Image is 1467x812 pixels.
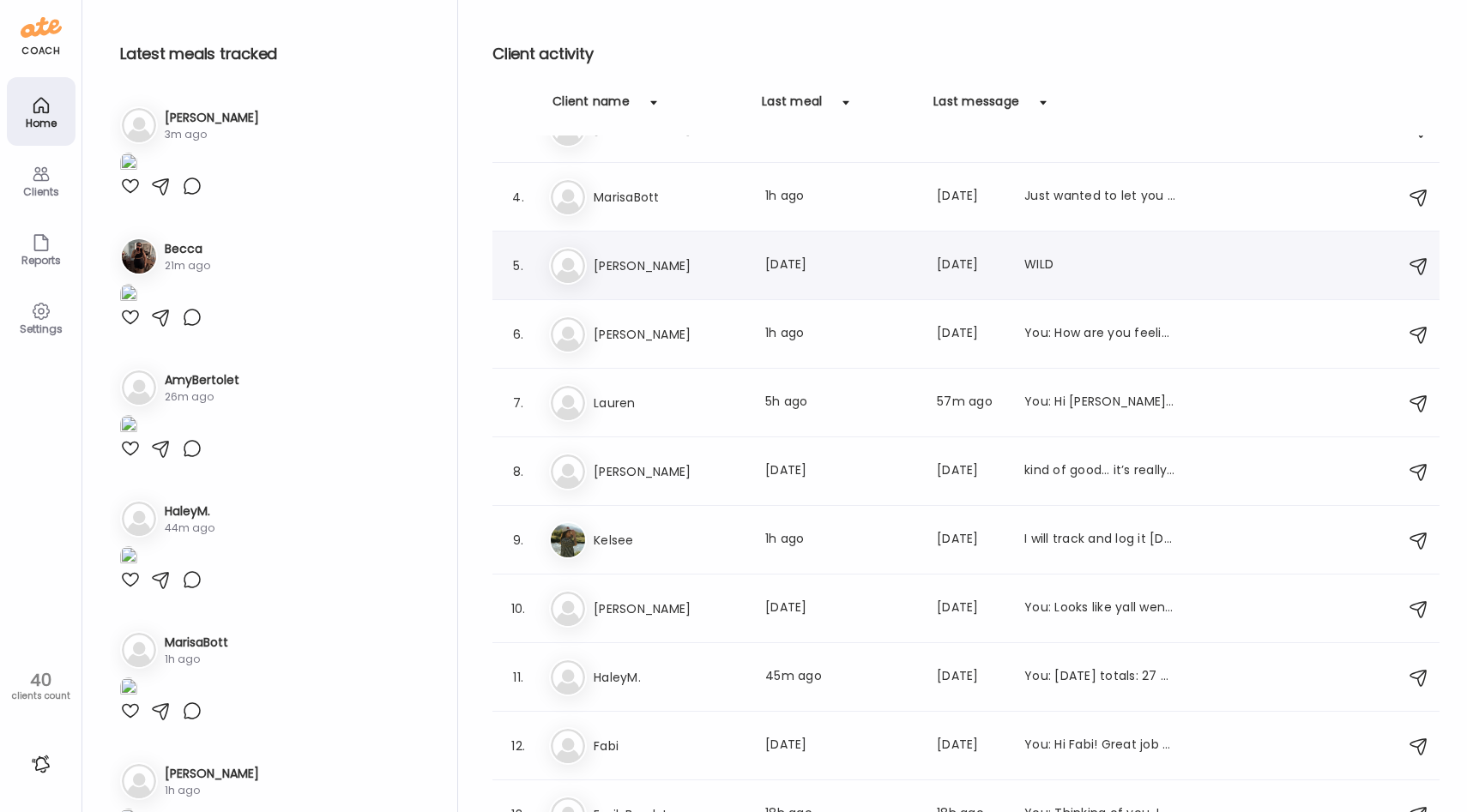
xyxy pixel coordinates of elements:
div: [DATE] [765,598,916,619]
div: Reports [10,255,72,266]
div: 12. [508,736,528,756]
div: WILD [1024,256,1175,276]
img: bg-avatar-default.svg [551,454,585,489]
div: 4. [508,187,528,208]
div: Just wanted to let you know the recipes so far for this week have been 10/10! [1024,187,1175,208]
div: 45m ago [765,667,916,688]
img: bg-avatar-default.svg [551,729,585,763]
div: 5. [508,256,528,276]
div: [DATE] [765,461,916,482]
img: ate [21,14,62,41]
div: [DATE] [937,667,1004,688]
div: 40 [6,670,75,690]
h3: Fabi [594,736,745,756]
img: images%2FD1KCQUEvUCUCripQeQySqAbcA313%2FiQVuTahb9YACFVPRCA4R%2FvLgFPTDnmjJQMSETRGMI_1080 [120,153,137,176]
div: 1h ago [765,324,916,345]
div: coach [21,44,60,58]
h3: MarisaBott [594,187,745,208]
img: images%2FnqEos4dlPfU1WAEMgzCZDTUbVOs2%2FUYQV8QEBWnM7nNJTSkLU%2FW80wYdq6f5DEeANS4JPT_1080 [120,546,137,569]
div: [DATE] [765,256,916,276]
div: 5h ago [765,393,916,413]
h2: Client activity [492,41,1440,67]
img: bg-avatar-default.svg [122,764,156,798]
img: images%2FKCuWq4wOuzL0LtVGeI3JZrgzfIt1%2FPlPGGn8YyNarFdw1yIzB%2FWbRoJLXssLfqLZM3cdcg_1080 [120,415,137,438]
div: 1h ago [765,187,916,208]
div: 3m ago [165,127,259,142]
img: images%2FvTftA8v5t4PJ4mYtYO3Iw6ljtGM2%2FL52yMuP5QDrw0k67srz3%2F6xPaoBf5dtoDRePIbIJk_1080 [120,284,137,307]
img: bg-avatar-default.svg [122,108,156,142]
div: 26m ago [165,389,239,405]
div: Last message [933,93,1019,120]
h3: [PERSON_NAME] [594,461,745,482]
div: Client name [552,93,630,120]
img: bg-avatar-default.svg [551,317,585,352]
h2: Latest meals tracked [120,41,430,67]
div: 11. [508,667,528,688]
div: 10. [508,598,528,619]
img: bg-avatar-default.svg [551,180,585,214]
div: clients count [6,690,75,702]
h3: Kelsee [594,530,745,550]
img: bg-avatar-default.svg [551,386,585,420]
div: [DATE] [937,530,1004,550]
img: bg-avatar-default.svg [122,370,156,405]
div: Clients [10,186,72,197]
h3: Lauren [594,393,745,413]
h3: AmyBertolet [165,371,239,389]
div: [DATE] [937,187,1004,208]
div: Last meal [762,93,822,120]
img: avatars%2Fao27S4JzfGeT91DxyLlQHNwuQjE3 [551,523,585,557]
div: kind of good… it’s really hard for me to not eat random things that i’m trying to not or build tr... [1024,461,1175,482]
div: You: Hi Fabi! Great job starting to track, I look forward to chatting about your interventions th... [1024,736,1175,756]
div: [DATE] [937,736,1004,756]
h3: Becca [165,240,210,258]
div: You: [DATE] totals: 27 g fiber (goal 25-30 YAY), 96 g protein (goal ~100 g YAY) [1024,667,1175,688]
div: 8. [508,461,528,482]
div: 57m ago [937,393,1004,413]
h3: HaleyM. [165,502,214,520]
h3: [PERSON_NAME] [165,109,259,127]
div: You: Hi [PERSON_NAME]! I am glad you are all set up on the app. I can't wait to chat more [DATE] ... [1024,393,1175,413]
div: Home [10,117,72,129]
div: 7. [508,393,528,413]
h3: [PERSON_NAME] [594,324,745,345]
div: [DATE] [937,324,1004,345]
div: [DATE] [937,461,1004,482]
h3: HaleyM. [594,667,745,688]
div: 1h ago [165,652,228,667]
div: Settings [10,323,72,334]
h3: MarisaBott [165,634,228,652]
h3: [PERSON_NAME] [594,598,745,619]
img: avatars%2FvTftA8v5t4PJ4mYtYO3Iw6ljtGM2 [122,239,156,274]
div: You: How are you feeling about everything so far? [1024,324,1175,345]
img: bg-avatar-default.svg [122,633,156,667]
div: I will track and log it [DATE]! Thank you! [1024,530,1175,550]
h3: [PERSON_NAME] [594,256,745,276]
div: 6. [508,324,528,345]
div: [DATE] [765,736,916,756]
img: bg-avatar-default.svg [551,592,585,626]
div: [DATE] [937,598,1004,619]
img: bg-avatar-default.svg [551,249,585,283]
div: 9. [508,530,528,550]
div: 1h ago [765,530,916,550]
div: 21m ago [165,258,210,274]
h3: [PERSON_NAME] [165,765,259,783]
div: 1h ago [165,783,259,798]
img: bg-avatar-default.svg [551,660,585,695]
div: You: Looks like yall went grocery shopping, love! [1024,598,1175,619]
img: images%2FGqR2wskUdERGQuJ8prwOlAHiY6t2%2F1JtppgqDGXDYYXLN38ot%2FDxF4ZkXSTdFDqyx3w27b_1080 [120,677,137,701]
img: bg-avatar-default.svg [122,502,156,536]
div: 44m ago [165,520,214,536]
div: [DATE] [937,256,1004,276]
